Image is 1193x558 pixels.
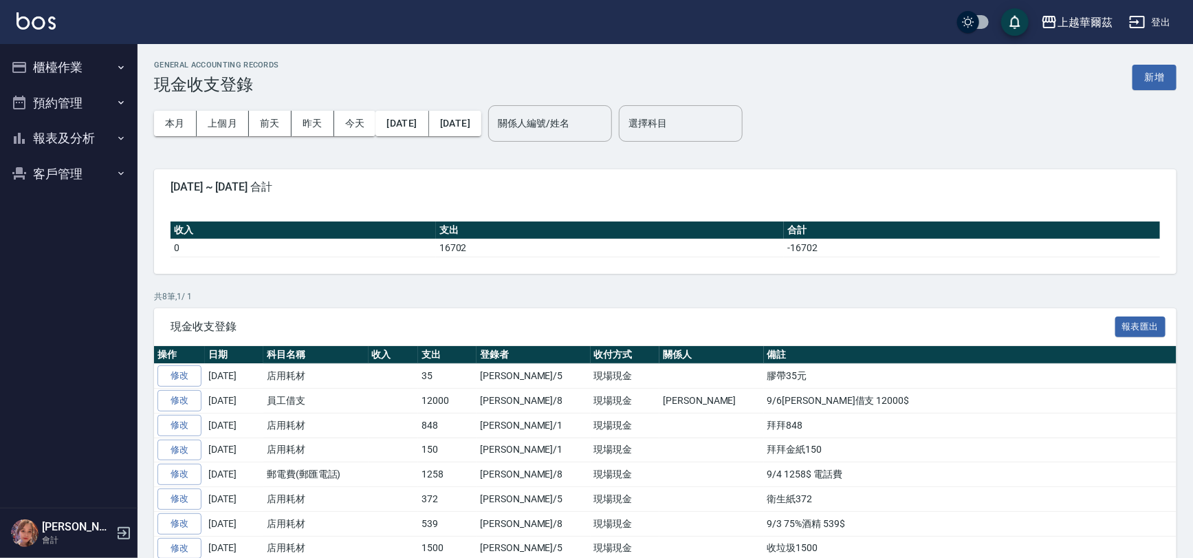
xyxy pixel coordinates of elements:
td: 店用耗材 [263,487,369,512]
td: [PERSON_NAME]/8 [477,389,590,414]
th: 收入 [171,222,436,239]
button: 登出 [1124,10,1176,35]
td: [PERSON_NAME] [659,389,763,414]
td: [PERSON_NAME]/1 [477,413,590,438]
h5: [PERSON_NAME] [42,520,112,534]
td: 店用耗材 [263,438,369,462]
td: 現場現金 [591,364,660,389]
button: [DATE] [375,111,428,136]
img: Logo [17,12,56,30]
td: 現場現金 [591,413,660,438]
th: 日期 [205,346,263,364]
th: 合計 [784,222,1160,239]
th: 收入 [369,346,419,364]
td: 郵電費(郵匯電話) [263,462,369,487]
td: 372 [418,487,477,512]
button: 客戶管理 [6,156,132,192]
img: Person [11,519,39,547]
td: 150 [418,438,477,462]
td: 膠帶35元 [764,364,1176,389]
td: 拜拜848 [764,413,1176,438]
a: 報表匯出 [1115,319,1166,332]
button: 報表匯出 [1115,316,1166,338]
button: 櫃檯作業 [6,50,132,85]
button: [DATE] [429,111,481,136]
td: 衛生紙372 [764,487,1176,512]
td: 拜拜金紙150 [764,438,1176,462]
td: 店用耗材 [263,511,369,536]
td: [PERSON_NAME]/8 [477,462,590,487]
td: 店用耗材 [263,364,369,389]
td: 現場現金 [591,462,660,487]
td: 16702 [436,239,785,257]
a: 修改 [157,415,201,436]
h3: 現金收支登錄 [154,75,279,94]
button: 今天 [334,111,376,136]
a: 修改 [157,464,201,485]
a: 新增 [1132,70,1176,83]
td: [PERSON_NAME]/5 [477,364,590,389]
th: 備註 [764,346,1176,364]
th: 關係人 [659,346,763,364]
td: [PERSON_NAME]/8 [477,511,590,536]
td: 0 [171,239,436,257]
td: [DATE] [205,364,263,389]
a: 修改 [157,365,201,387]
td: [DATE] [205,511,263,536]
td: -16702 [784,239,1160,257]
td: 1258 [418,462,477,487]
td: 現場現金 [591,511,660,536]
th: 操作 [154,346,205,364]
td: 9/6[PERSON_NAME]借支 12000$ [764,389,1176,414]
button: 本月 [154,111,197,136]
th: 支出 [418,346,477,364]
td: [DATE] [205,487,263,512]
td: [DATE] [205,413,263,438]
td: 現場現金 [591,389,660,414]
td: [DATE] [205,438,263,462]
td: [DATE] [205,389,263,414]
h2: GENERAL ACCOUNTING RECORDS [154,61,279,69]
button: 昨天 [292,111,334,136]
td: 539 [418,511,477,536]
th: 登錄者 [477,346,590,364]
th: 收付方式 [591,346,660,364]
p: 會計 [42,534,112,546]
a: 修改 [157,513,201,535]
td: 店用耗材 [263,413,369,438]
td: 9/4 1258$ 電話費 [764,462,1176,487]
td: 員工借支 [263,389,369,414]
button: 上個月 [197,111,249,136]
button: save [1001,8,1029,36]
span: [DATE] ~ [DATE] 合計 [171,180,1160,194]
th: 支出 [436,222,785,239]
td: 35 [418,364,477,389]
button: 上越華爾茲 [1036,8,1118,36]
td: 現場現金 [591,487,660,512]
td: 12000 [418,389,477,414]
td: [PERSON_NAME]/5 [477,487,590,512]
div: 上越華爾茲 [1058,14,1113,31]
td: [PERSON_NAME]/1 [477,438,590,462]
span: 現金收支登錄 [171,320,1115,334]
button: 報表及分析 [6,120,132,156]
td: 848 [418,413,477,438]
button: 前天 [249,111,292,136]
button: 預約管理 [6,85,132,121]
td: 9/3 75%酒精 539$ [764,511,1176,536]
button: 新增 [1132,65,1176,90]
td: 現場現金 [591,438,660,462]
p: 共 8 筆, 1 / 1 [154,290,1176,303]
a: 修改 [157,440,201,461]
th: 科目名稱 [263,346,369,364]
a: 修改 [157,390,201,411]
td: [DATE] [205,462,263,487]
a: 修改 [157,489,201,510]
